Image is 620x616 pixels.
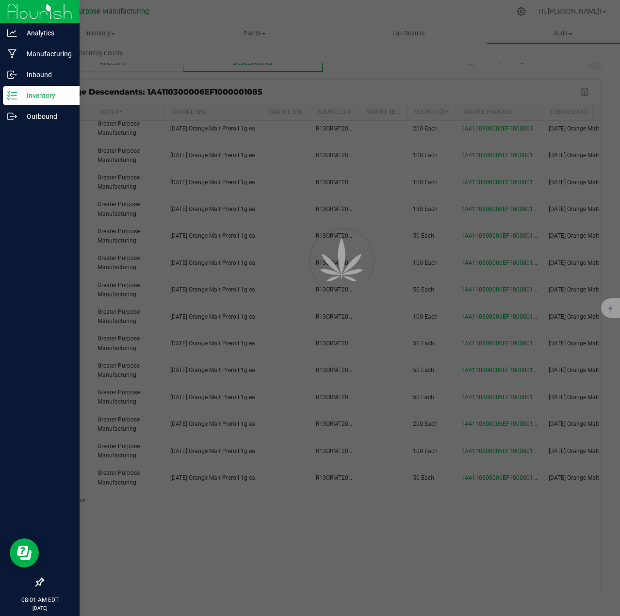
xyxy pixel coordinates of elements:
[17,48,75,60] p: Manufacturing
[4,596,75,604] p: 08:01 AM EDT
[7,112,17,121] inline-svg: Outbound
[17,69,75,81] p: Inbound
[7,28,17,38] inline-svg: Analytics
[17,111,75,122] p: Outbound
[7,49,17,59] inline-svg: Manufacturing
[17,90,75,101] p: Inventory
[10,538,39,567] iframe: Resource center
[4,604,75,612] p: [DATE]
[7,70,17,80] inline-svg: Inbound
[7,91,17,100] inline-svg: Inventory
[17,27,75,39] p: Analytics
